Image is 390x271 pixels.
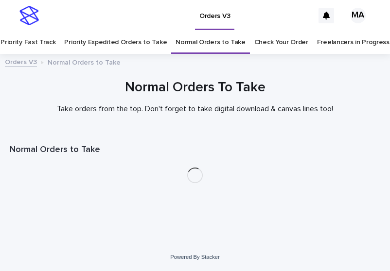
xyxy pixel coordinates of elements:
[10,144,380,156] h1: Normal Orders to Take
[254,31,308,54] a: Check Your Order
[10,104,380,114] p: Take orders from the top. Don't forget to take digital download & canvas lines too!
[5,56,37,67] a: Orders V3
[64,31,167,54] a: Priority Expedited Orders to Take
[10,79,380,97] h1: Normal Orders To Take
[317,31,390,54] a: Freelancers in Progress
[48,56,121,67] p: Normal Orders to Take
[170,254,219,260] a: Powered By Stacker
[0,31,55,54] a: Priority Fast Track
[350,8,366,23] div: MA
[19,6,39,25] img: stacker-logo-s-only.png
[176,31,246,54] a: Normal Orders to Take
